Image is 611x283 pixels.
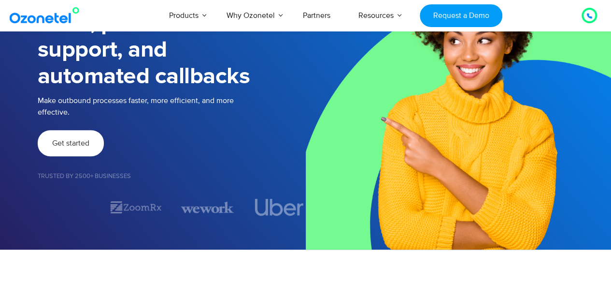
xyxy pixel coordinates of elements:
h5: Trusted by 2500+ Businesses [38,173,306,179]
div: 2 / 7 [109,199,162,216]
img: uber [255,199,304,216]
a: Get started [38,130,104,156]
img: wework [181,199,234,216]
div: 4 / 7 [253,199,306,216]
p: Make outbound processes faster, more efficient, and more effective. [38,95,306,118]
div: 3 / 7 [181,199,234,216]
div: Image Carousel [38,199,306,216]
div: 1 / 7 [38,202,90,213]
span: Get started [52,139,89,147]
a: Request a Demo [420,4,502,27]
img: zoomrx [109,199,162,216]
